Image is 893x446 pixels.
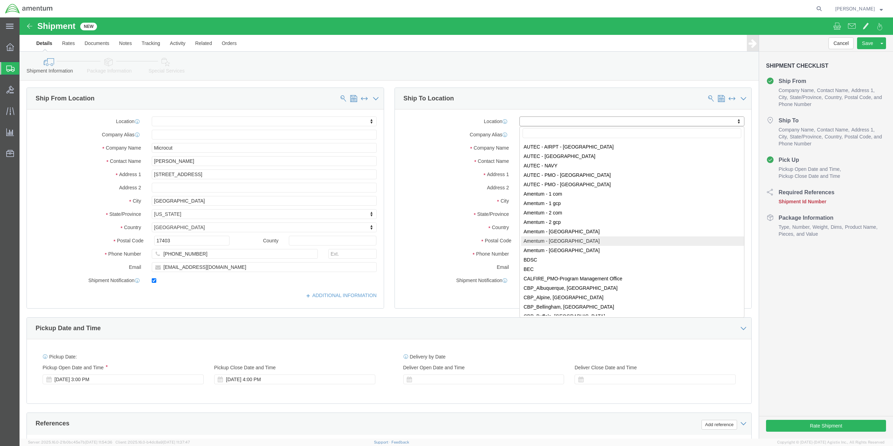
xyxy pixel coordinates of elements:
[20,17,893,439] iframe: FS Legacy Container
[5,3,53,14] img: logo
[163,440,190,444] span: [DATE] 11:37:47
[391,440,409,444] a: Feedback
[28,440,112,444] span: Server: 2025.16.0-21b0bc45e7b
[115,440,190,444] span: Client: 2025.16.0-b4dc8a9
[85,440,112,444] span: [DATE] 11:54:36
[777,439,885,445] span: Copyright © [DATE]-[DATE] Agistix Inc., All Rights Reserved
[835,5,883,13] button: [PERSON_NAME]
[374,440,391,444] a: Support
[835,5,875,13] span: Joe Healy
